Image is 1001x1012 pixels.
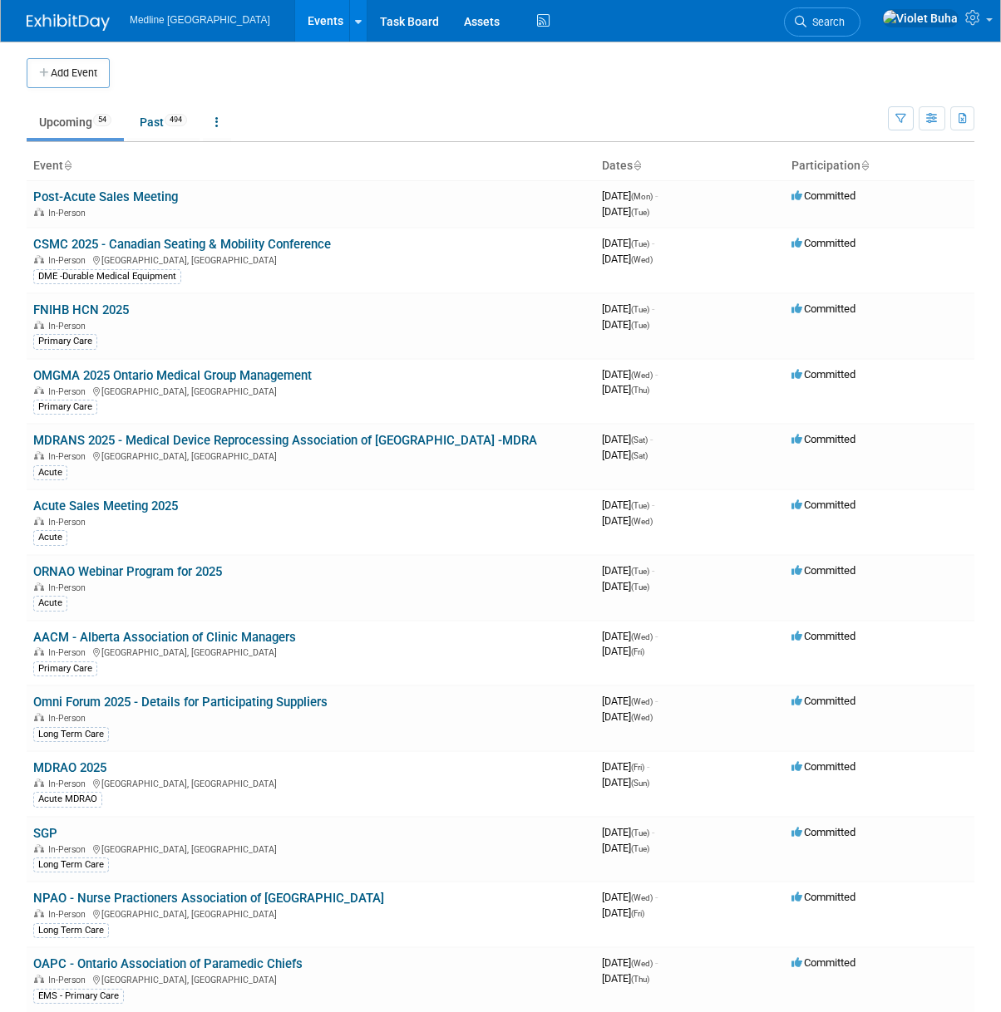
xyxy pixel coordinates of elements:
a: SGP [33,826,57,841]
span: (Tue) [631,828,649,838]
span: In-Person [48,779,91,789]
span: (Thu) [631,386,649,395]
span: (Tue) [631,321,649,330]
span: [DATE] [602,891,658,903]
span: Medline [GEOGRAPHIC_DATA] [130,14,270,26]
span: In-Person [48,208,91,219]
span: (Tue) [631,208,649,217]
span: In-Person [48,909,91,920]
img: In-Person Event [34,844,44,852]
span: Committed [791,433,856,445]
div: Primary Care [33,400,97,415]
span: Committed [791,695,856,707]
div: EMS - Primary Care [33,989,124,1004]
img: In-Person Event [34,779,44,787]
a: NPAO - Nurse Practioners Association of [GEOGRAPHIC_DATA] [33,891,384,906]
span: Committed [791,760,856,773]
div: Long Term Care [33,857,109,872]
span: (Wed) [631,893,653,902]
a: MDRANS 2025 - Medical Device Reprocessing Association of [GEOGRAPHIC_DATA] -MDRA [33,433,537,448]
span: (Thu) [631,975,649,984]
span: Committed [791,564,856,577]
span: [DATE] [602,302,654,315]
a: FNIHB HCN 2025 [33,302,129,317]
div: Acute [33,465,67,480]
span: - [652,499,654,511]
a: OAPC - Ontario Association of Paramedic Chiefs [33,956,303,971]
span: (Wed) [631,632,653,641]
span: (Fri) [631,763,644,772]
span: Committed [791,302,856,315]
span: [DATE] [602,710,653,723]
span: [DATE] [602,906,644,919]
span: [DATE] [602,514,653,527]
span: In-Person [48,517,91,528]
span: - [655,368,658,381]
span: [DATE] [602,645,644,657]
img: In-Person Event [34,208,44,216]
span: (Tue) [631,582,649,592]
a: ORNAO Webinar Program for 2025 [33,564,222,579]
a: AACM - Alberta Association of Clinic Managers [33,630,296,645]
span: (Wed) [631,255,653,264]
div: [GEOGRAPHIC_DATA], [GEOGRAPHIC_DATA] [33,253,589,266]
span: 494 [165,114,187,126]
span: - [655,695,658,707]
img: In-Person Event [34,386,44,395]
img: In-Person Event [34,647,44,656]
span: - [650,433,653,445]
div: Long Term Care [33,923,109,938]
div: [GEOGRAPHIC_DATA], [GEOGRAPHIC_DATA] [33,972,589,985]
a: Sort by Start Date [633,159,641,172]
span: In-Person [48,844,91,855]
span: - [655,891,658,903]
th: Dates [595,152,785,180]
span: - [652,302,654,315]
span: [DATE] [602,253,653,265]
span: [DATE] [602,368,658,381]
span: [DATE] [602,972,649,985]
span: [DATE] [602,630,658,642]
span: [DATE] [602,383,649,395]
span: In-Person [48,386,91,397]
div: DME -Durable Medical Equipment [33,269,181,284]
span: In-Person [48,647,91,658]
img: In-Person Event [34,517,44,525]
span: - [647,760,649,773]
img: In-Person Event [34,909,44,917]
div: [GEOGRAPHIC_DATA], [GEOGRAPHIC_DATA] [33,645,589,658]
div: Acute [33,596,67,611]
a: Past494 [127,106,200,138]
a: Post-Acute Sales Meeting [33,189,178,204]
span: [DATE] [602,237,654,249]
span: - [652,237,654,249]
span: (Sat) [631,451,648,460]
span: In-Person [48,321,91,332]
span: [DATE] [602,449,648,461]
img: In-Person Event [34,975,44,983]
span: [DATE] [602,776,649,788]
span: [DATE] [602,956,658,969]
img: In-Person Event [34,713,44,721]
a: Upcoming54 [27,106,124,138]
span: Committed [791,368,856,381]
span: 54 [93,114,111,126]
span: Committed [791,189,856,202]
div: Long Term Care [33,727,109,742]
span: [DATE] [602,564,654,577]
span: Committed [791,956,856,969]
span: [DATE] [602,826,654,838]
span: [DATE] [602,842,649,854]
span: (Sun) [631,779,649,788]
a: Sort by Participation Type [860,159,869,172]
span: (Tue) [631,239,649,248]
span: (Wed) [631,959,653,968]
span: [DATE] [602,695,658,707]
span: (Wed) [631,371,653,380]
span: In-Person [48,451,91,462]
th: Event [27,152,595,180]
span: - [655,630,658,642]
span: (Wed) [631,517,653,526]
span: [DATE] [602,760,649,773]
span: - [655,956,658,969]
